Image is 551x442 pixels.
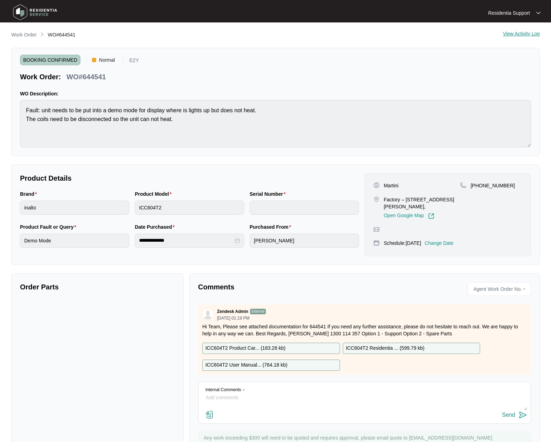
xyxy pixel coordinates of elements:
[373,226,380,233] img: map-pin
[20,90,531,97] p: WO Description:
[20,190,40,197] label: Brand
[20,282,175,292] p: Order Parts
[205,388,241,392] p: Internal Comments
[384,213,434,219] a: Open Google Map
[503,31,540,39] div: View Activity Log
[488,9,530,16] p: Residentia Support
[250,234,359,248] input: Purchased From
[203,309,213,320] img: user.svg
[135,201,244,215] input: Product Model
[202,323,527,337] p: Hi Team, Please see attached documentation for 644541 If you need any further assistance, please ...
[135,223,177,230] label: Date Purchased
[241,388,246,392] img: Dropdown-Icon
[20,55,80,65] span: BOOKING CONFIRMED
[20,173,359,183] p: Product Details
[519,411,527,419] img: send-icon.svg
[205,410,214,419] img: file-attachment-doc.svg
[11,31,37,38] p: Work Order
[250,223,294,230] label: Purchased From
[20,234,129,248] input: Product Fault or Query
[373,182,380,188] img: user-pin
[20,223,79,230] label: Product Fault or Query
[502,412,515,418] div: Send
[204,434,527,441] p: Any work exceeding $300 will need to be quoted and requires approval, please email quote to [EMAI...
[20,100,531,147] textarea: Fault: unit needs to be put into a demo mode for display where is lights up but does not heat. Th...
[205,361,287,369] p: ICC604T2 User Manual... ( 764.18 kb )
[135,190,175,197] label: Product Model
[384,196,460,210] p: Factory – [STREET_ADDRESS][PERSON_NAME],
[11,2,60,23] img: residentia service logo
[471,182,515,189] p: [PHONE_NUMBER]
[217,309,248,314] p: Zendesk Admin
[471,284,522,294] span: Agent Work Order No.
[523,284,528,294] p: -
[10,31,38,39] a: Work Order
[66,72,106,82] p: WO#644541
[96,55,118,65] span: Normal
[129,58,139,65] p: EZY
[384,240,421,247] p: Schedule: [DATE]
[425,240,454,247] p: Change Date
[250,190,288,197] label: Serial Number
[39,32,45,37] img: chevron-right
[346,344,425,352] p: ICC604T2 Residentia ... ( 599.79 kb )
[250,309,266,314] p: External
[205,344,286,352] p: ICC604T2 Product Car... ( 183.26 kb )
[384,182,399,189] p: Martini
[139,237,234,244] input: Date Purchased
[373,240,380,246] img: map-pin
[502,410,527,420] button: Send
[217,316,266,320] p: [DATE] 01:19 PM
[536,11,540,15] img: dropdown arrow
[250,201,359,215] input: Serial Number
[198,282,360,292] p: Comments
[20,201,129,215] input: Brand
[48,32,76,38] span: WO#644541
[20,72,61,82] p: Work Order:
[92,58,96,62] img: Vercel Logo
[460,182,466,188] img: map-pin
[373,196,380,202] img: map-pin
[428,213,434,219] img: Link-External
